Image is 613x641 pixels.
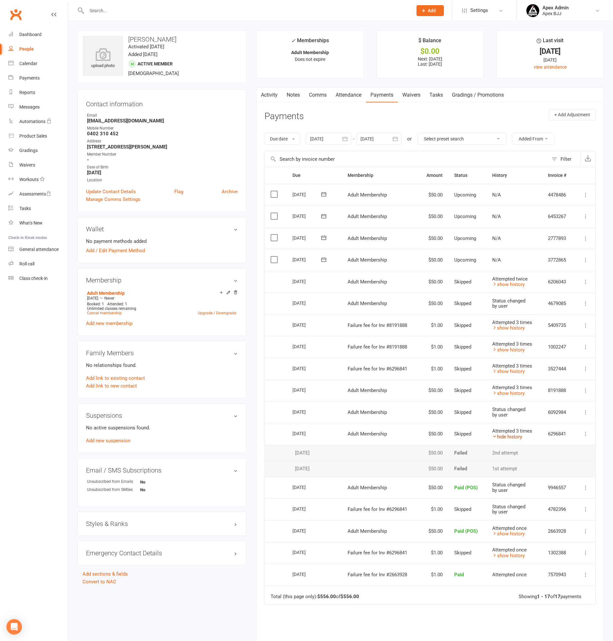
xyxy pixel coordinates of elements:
a: Add link to existing contact [86,374,145,382]
a: Dashboard [8,27,68,42]
td: 4782396 [542,498,574,520]
span: Failure fee for Inv #6296841 [348,550,407,556]
div: [DATE] [502,48,598,55]
a: hide history [492,434,522,440]
span: N/A [492,257,501,263]
li: No payment methods added [86,237,238,245]
th: Amount [418,167,448,184]
span: Skipped [454,279,471,285]
a: Update Contact Details [86,188,136,196]
div: [DATE] [292,466,336,472]
p: Next: [DATE] Last: [DATE] [382,56,478,67]
p: No active suspensions found. [86,424,238,432]
div: Class check-in [19,276,48,281]
td: 6453267 [542,206,574,227]
span: Booked: 1 [87,302,104,306]
div: Gradings [19,148,38,153]
span: Adult Membership [348,279,387,285]
td: $50.00 [418,292,448,314]
div: Calendar [19,61,37,66]
span: Adult Membership [348,409,387,415]
a: Payments [8,71,68,85]
td: $50.00 [418,379,448,401]
span: Attempted twice [492,276,528,282]
span: Upcoming [454,257,476,263]
td: $1.00 [418,314,448,336]
i: ✓ [291,38,295,44]
span: [DEMOGRAPHIC_DATA] [128,71,179,76]
a: Add / Edit Payment Method [86,247,145,254]
span: Settings [470,3,488,18]
strong: No [140,487,177,492]
button: + Add Adjustment [549,109,596,120]
time: Added [DATE] [128,52,158,57]
span: Active member [138,61,173,66]
div: People [19,46,34,52]
span: Failure fee for Inv #2663928 [348,572,407,578]
span: Attempted once [492,572,527,578]
td: 4478486 [542,184,574,206]
a: Payments [366,88,398,102]
td: $50.00 [418,461,448,477]
td: 8191888 [542,379,574,401]
a: Adult Membership [87,291,125,296]
div: Total (this page only): of [271,594,359,599]
a: Reports [8,85,68,100]
th: Status [448,167,486,184]
div: Open Intercom Messenger [6,619,22,635]
td: Failed [448,461,486,477]
div: Reports [19,90,35,95]
div: [DATE] [292,407,322,417]
span: Adult Membership [348,485,387,491]
td: 3527444 [542,358,574,380]
a: Add new membership [86,320,132,326]
a: Clubworx [8,6,24,23]
div: [DATE] [292,320,322,330]
span: Failure fee for Inv #6296841 [348,506,407,512]
a: Class kiosk mode [8,271,68,286]
h3: Membership [86,277,238,284]
span: Adult Membership [348,214,387,219]
div: Roll call [19,261,34,266]
div: [DATE] [292,363,322,373]
a: Add sections & fields [82,571,128,577]
div: Workouts [19,177,39,182]
a: Roll call [8,257,68,271]
strong: [EMAIL_ADDRESS][DOMAIN_NAME] [87,118,238,124]
div: Unsubscribed from SMSes [87,487,140,493]
td: 4679085 [542,292,574,314]
span: Skipped [454,344,471,350]
span: Never [104,296,114,301]
span: Paid [454,572,464,578]
div: [DATE] [292,504,322,514]
input: Search by invoice number [265,151,548,167]
strong: [STREET_ADDRESS][PERSON_NAME] [87,144,238,150]
a: Manage Comms Settings [86,196,140,203]
td: 1002247 [542,336,574,358]
span: Adult Membership [348,431,387,437]
a: Comms [304,88,331,102]
div: $0.00 [382,48,478,55]
img: thumb_image1745496852.png [526,4,539,17]
a: Waivers [8,158,68,172]
a: Gradings [8,143,68,158]
span: Adult Membership [348,301,387,306]
div: Apex Admin [542,5,569,11]
span: Attended: 1 [107,302,127,306]
span: Adult Membership [348,235,387,241]
td: $1.00 [418,336,448,358]
div: [DATE] [292,189,322,199]
span: Attempted 3 times [492,363,532,369]
td: 6206043 [542,271,574,293]
strong: 0402 310 452 [87,131,238,137]
a: Tasks [425,88,447,102]
a: show history [492,390,525,396]
td: $50.00 [418,206,448,227]
span: Failure fee for Inv #8191888 [348,344,407,350]
span: Adult Membership [348,528,387,534]
span: Adult Membership [348,387,387,393]
span: Skipped [454,387,471,393]
div: [DATE] [292,298,322,308]
td: 3772865 [542,249,574,271]
a: Archive [222,188,238,196]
